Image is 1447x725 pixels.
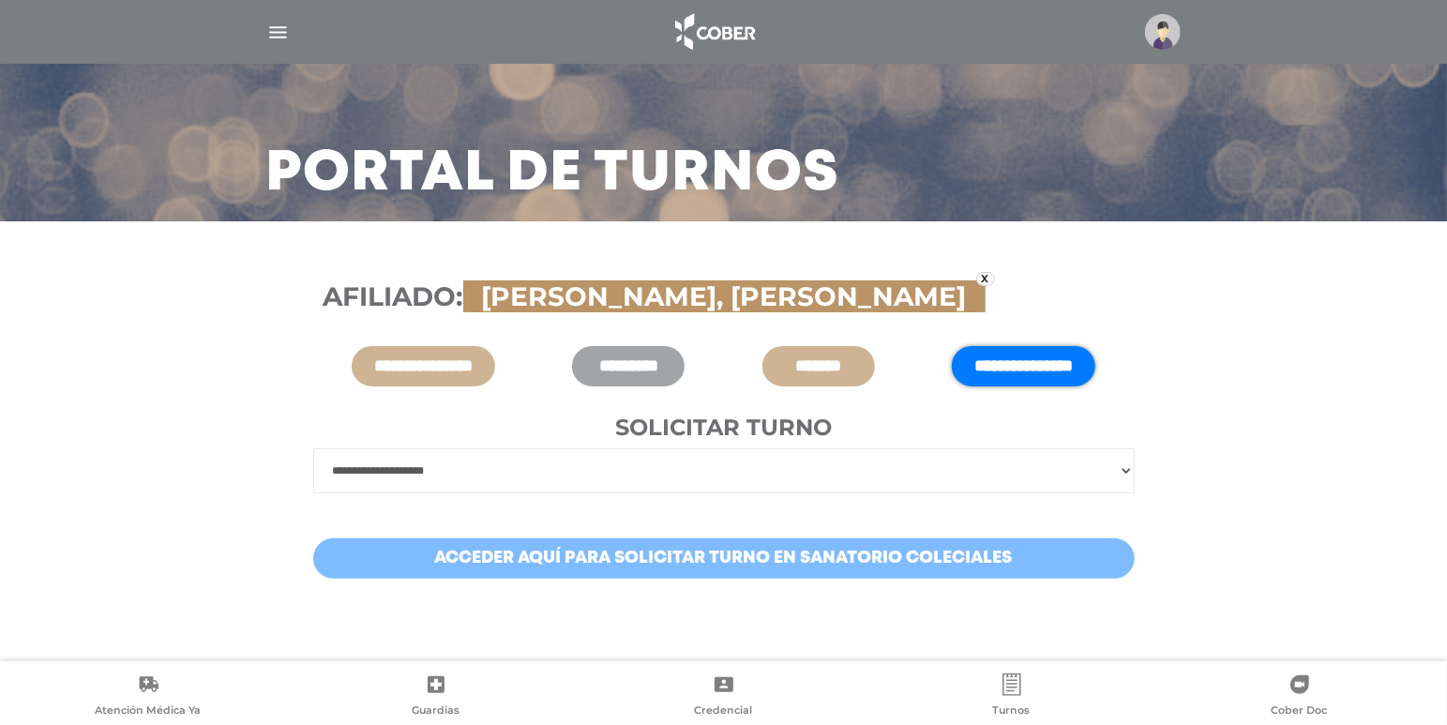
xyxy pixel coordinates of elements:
[266,21,290,44] img: Cober_menu-lines-white.svg
[292,673,580,721] a: Guardias
[1155,673,1443,721] a: Cober Doc
[976,272,995,286] a: x
[266,150,840,199] h3: Portal de turnos
[695,703,753,720] span: Credencial
[867,673,1155,721] a: Turnos
[95,703,201,720] span: Atención Médica Ya
[324,281,1124,313] h3: Afiliado:
[580,673,867,721] a: Credencial
[412,703,460,720] span: Guardias
[1272,703,1328,720] span: Cober Doc
[313,538,1135,579] a: Acceder aquí para solicitar turno en Sanatorio Coleciales
[313,415,1135,442] h4: Solicitar turno
[665,9,763,54] img: logo_cober_home-white.png
[1145,14,1181,50] img: profile-placeholder.svg
[4,673,292,721] a: Atención Médica Ya
[993,703,1031,720] span: Turnos
[473,280,976,312] span: [PERSON_NAME], [PERSON_NAME]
